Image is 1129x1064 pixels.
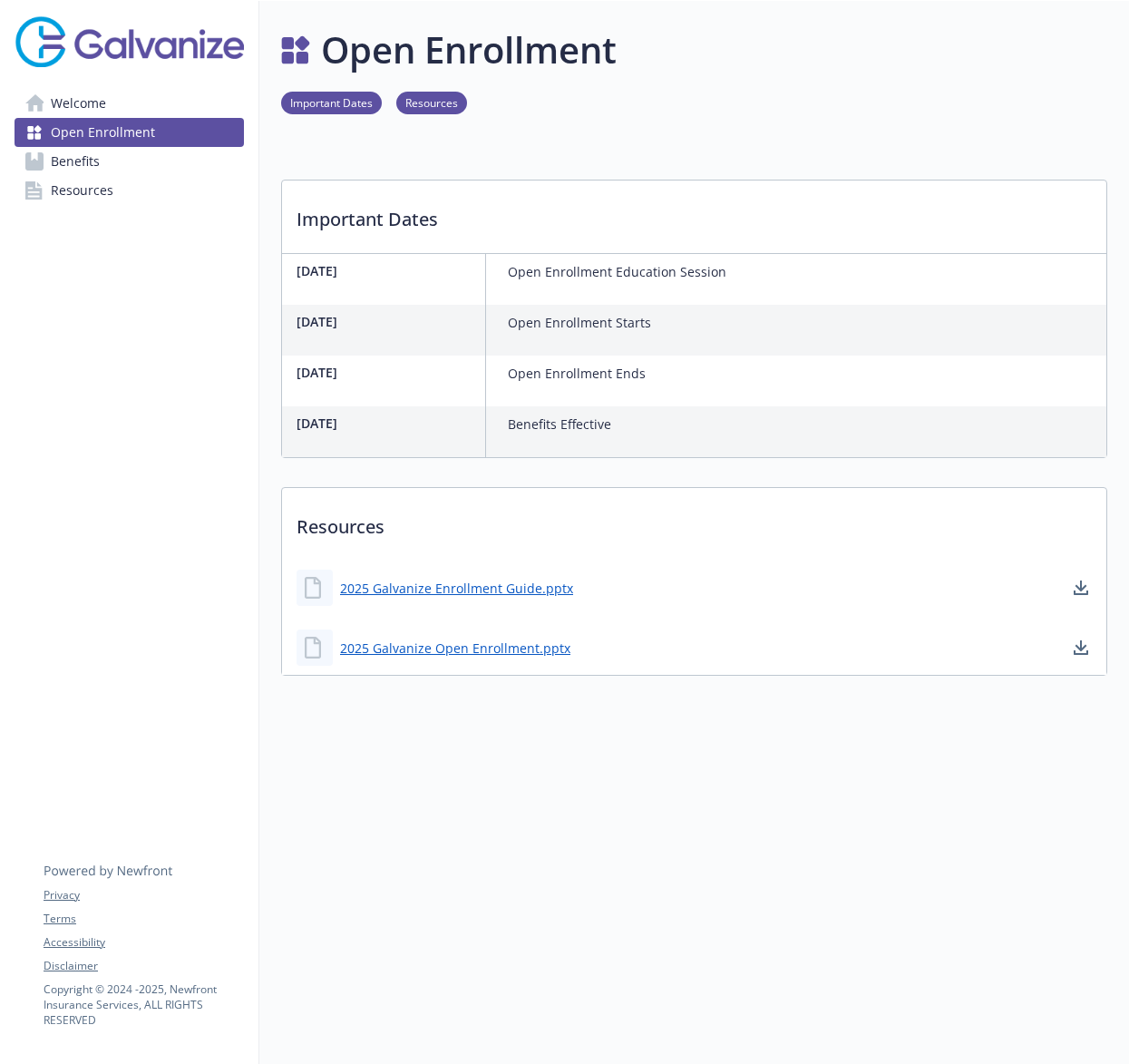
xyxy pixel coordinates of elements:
[51,118,155,147] span: Open Enrollment
[282,488,1106,555] p: Resources
[51,147,100,176] span: Benefits
[282,181,1106,248] p: Important Dates
[15,89,244,118] a: Welcome
[1070,577,1092,599] a: download document
[44,981,243,1028] p: Copyright © 2024 - 2025 , Newfront Insurance Services, ALL RIGHTS RESERVED
[508,261,726,283] p: Open Enrollment Education Session
[508,363,646,385] p: Open Enrollment Ends
[340,579,573,598] a: 2025 Galvanize Enrollment Guide.pptx
[508,414,611,435] p: Benefits Effective
[297,261,478,280] p: [DATE]
[15,147,244,176] a: Benefits
[15,118,244,147] a: Open Enrollment
[1070,637,1092,659] a: download document
[297,414,478,433] p: [DATE]
[44,934,243,951] a: Accessibility
[51,176,113,205] span: Resources
[297,363,478,382] p: [DATE]
[44,958,243,974] a: Disclaimer
[321,23,617,77] h1: Open Enrollment
[44,911,243,927] a: Terms
[396,93,467,111] a: Resources
[15,176,244,205] a: Resources
[51,89,106,118] span: Welcome
[297,312,478,331] p: [DATE]
[340,639,570,658] a: 2025 Galvanize Open Enrollment.pptx
[281,93,382,111] a: Important Dates
[44,887,243,903] a: Privacy
[508,312,651,334] p: Open Enrollment Starts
